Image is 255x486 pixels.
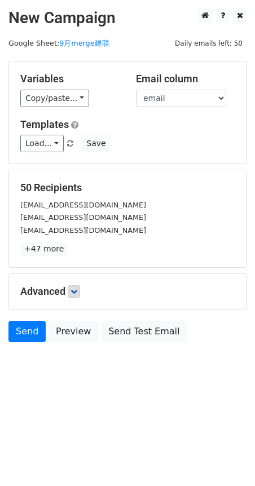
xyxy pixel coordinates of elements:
a: 9月merge建联 [59,39,109,47]
a: Templates [20,118,69,130]
a: Daily emails left: 50 [171,39,247,47]
a: Copy/paste... [20,90,89,107]
h5: Email column [136,73,235,85]
a: +47 more [20,242,68,256]
h5: Variables [20,73,119,85]
h5: Advanced [20,285,235,298]
small: [EMAIL_ADDRESS][DOMAIN_NAME] [20,226,146,235]
span: Daily emails left: 50 [171,37,247,50]
a: Send Test Email [101,321,187,342]
a: Load... [20,135,64,152]
small: [EMAIL_ADDRESS][DOMAIN_NAME] [20,213,146,222]
h2: New Campaign [8,8,247,28]
a: Send [8,321,46,342]
button: Save [81,135,111,152]
h5: 50 Recipients [20,182,235,194]
small: Google Sheet: [8,39,109,47]
a: Preview [49,321,98,342]
small: [EMAIL_ADDRESS][DOMAIN_NAME] [20,201,146,209]
iframe: Chat Widget [199,432,255,486]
